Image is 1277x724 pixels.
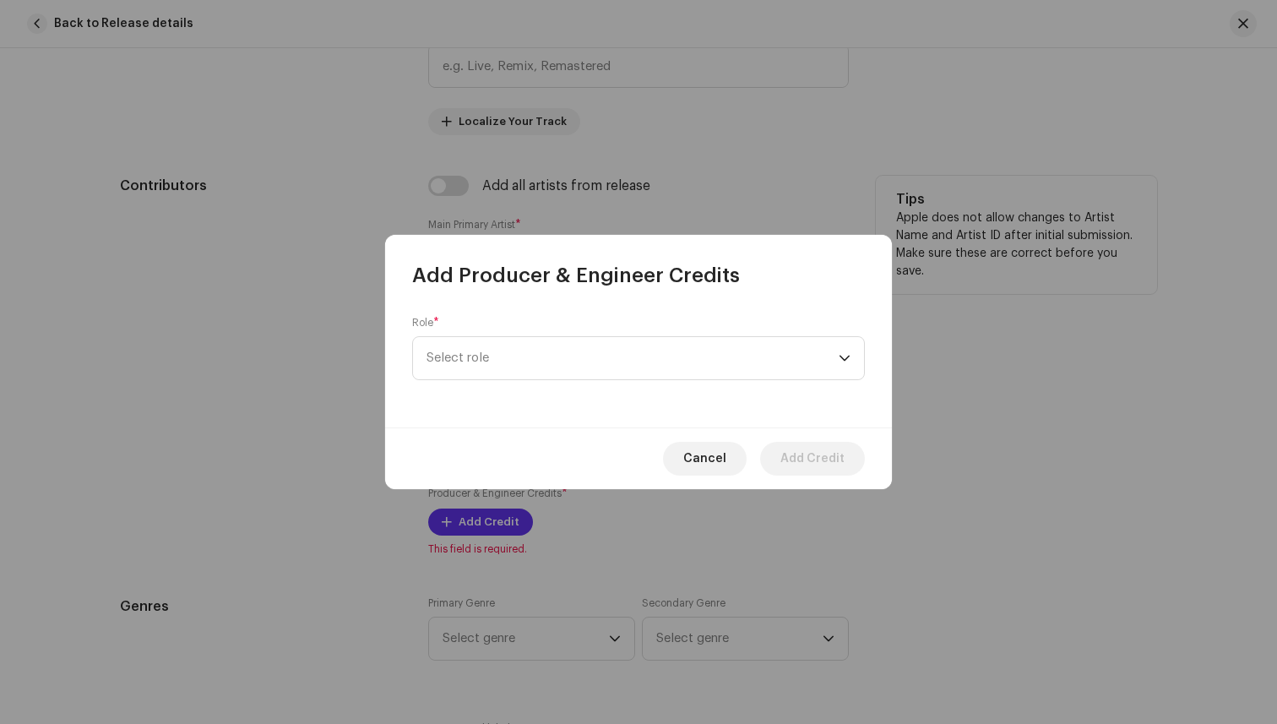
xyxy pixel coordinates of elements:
span: Cancel [683,442,726,476]
button: Cancel [663,442,747,476]
div: dropdown trigger [839,337,850,379]
span: Add Credit [780,442,845,476]
span: Add Producer & Engineer Credits [412,262,740,289]
button: Add Credit [760,442,865,476]
span: Select role [427,337,839,379]
label: Role [412,316,439,329]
